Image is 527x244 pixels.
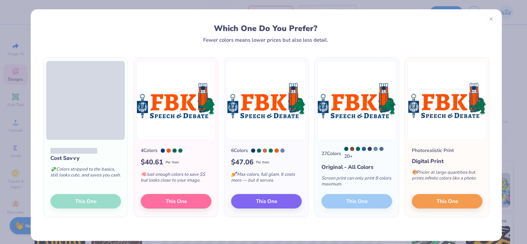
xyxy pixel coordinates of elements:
[141,171,146,177] span: 🧠
[321,171,392,194] div: Screen print can only print 8 colors maximum.
[50,166,56,172] span: 💸
[251,149,255,153] div: 541 C
[137,61,215,140] img: 4 color option
[141,194,211,209] button: This One
[50,162,121,185] div: Colors stripped to the basics, still looks cute, and saves you cash.
[231,194,302,209] button: This One
[231,157,253,167] span: $ 47.06
[412,147,454,154] div: Photorealistic Print
[412,165,483,188] div: Pricier at large quantities but prints infinite colors like a photo
[321,163,392,171] div: Original - All Colors
[49,24,482,33] div: Which One Do You Prefer?
[166,160,179,165] span: Per Item
[412,194,483,209] button: This One
[412,157,483,165] div: Digital Print
[231,171,237,177] span: 💅
[172,149,177,153] div: 329 C
[356,147,360,151] div: 329 C
[374,147,378,151] div: 7682 C
[165,197,187,205] span: This One
[257,149,261,153] div: 329 C
[161,149,165,153] div: 541 C
[227,61,306,140] img: 6 color option
[317,61,396,140] img: 27 color option
[256,160,269,165] span: Per Item
[167,149,171,153] div: Orange 021 C
[344,147,392,160] div: 20 +
[344,147,348,151] div: 7476 C
[231,167,302,190] div: Max colors, full glam. It costs more — but it serves.
[436,197,458,205] span: This One
[50,154,121,162] div: Cost Savvy
[280,149,285,153] div: 7682 C
[178,149,182,153] div: 7726 C
[368,147,372,151] div: 5265 C
[350,147,354,151] div: 4705 C
[412,169,417,175] span: 🎨
[321,150,341,157] div: 27 Colors
[269,149,273,153] div: 7726 C
[203,37,328,43] div: Fewer colors means lower prices but also less detail.
[379,147,384,151] div: 5405 C
[231,147,248,154] div: 6 Colors
[362,147,366,151] div: 647 C
[141,167,211,190] div: Just enough colors to save $$ but looks close to your image.
[275,149,279,153] div: Orange 021 C
[408,61,486,140] img: Photorealistic preview
[263,149,267,153] div: 7618 C
[141,157,163,167] span: $ 40.61
[256,197,277,205] span: This One
[141,147,158,154] div: 4 Colors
